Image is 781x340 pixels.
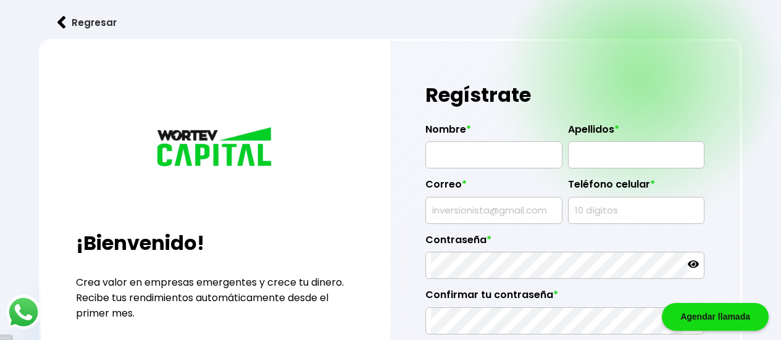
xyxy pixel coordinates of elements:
img: flecha izquierda [57,16,66,29]
label: Correo [425,178,562,197]
label: Confirmar tu contraseña [425,289,704,307]
input: inversionista@gmail.com [431,197,556,223]
button: Regresar [39,6,135,39]
img: logos_whatsapp-icon.242b2217.svg [6,295,41,330]
label: Contraseña [425,234,704,252]
label: Apellidos [568,123,704,142]
h1: Regístrate [425,77,704,114]
label: Nombre [425,123,562,142]
input: 10 dígitos [574,197,699,223]
a: flecha izquierdaRegresar [39,6,742,39]
label: Teléfono celular [568,178,704,197]
p: Crea valor en empresas emergentes y crece tu dinero. Recibe tus rendimientos automáticamente desd... [76,275,355,321]
div: Agendar llamada [662,303,769,331]
h2: ¡Bienvenido! [76,228,355,258]
img: logo_wortev_capital [154,125,277,171]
